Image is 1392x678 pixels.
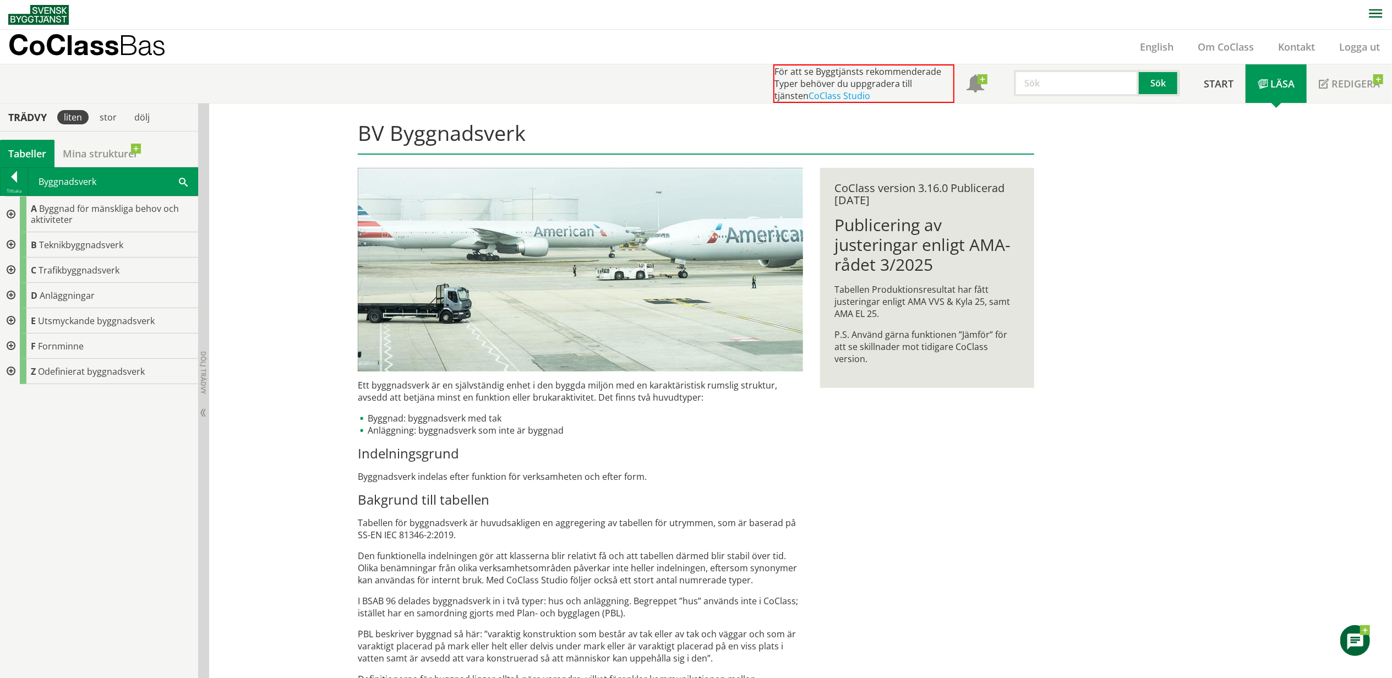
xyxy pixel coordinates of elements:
[1327,40,1392,53] a: Logga ut
[31,239,37,251] span: B
[128,110,156,124] div: dölj
[773,64,954,103] div: För att se Byggtjänsts rekommenderade Typer behöver du uppgradera till tjänsten
[358,412,803,424] li: Byggnad: byggnadsverk med tak
[358,121,1034,155] h1: BV Byggnadsverk
[39,264,119,276] span: Trafikbyggnadsverk
[31,203,179,226] span: Byggnad för mänskliga behov och aktiviteter
[358,424,803,436] li: Anläggning: byggnadsverk som inte är byggnad
[179,176,188,187] span: Sök i tabellen
[834,283,1020,320] p: Tabellen Produktionsresultat har fått justeringar enligt AMA VVS & Kyla 25, samt AMA EL 25.
[809,90,870,102] a: CoClass Studio
[1204,77,1233,90] span: Start
[1128,40,1186,53] a: English
[1186,40,1266,53] a: Om CoClass
[8,39,166,51] p: CoClass
[57,110,89,124] div: liten
[31,365,36,378] span: Z
[358,628,803,664] p: PBL beskriver byggnad så här: ”varaktig konstruktion som består av tak eller av tak och väggar oc...
[199,351,208,394] span: Dölj trädvy
[38,365,145,378] span: Odefinierat byggnadsverk
[1139,70,1180,96] button: Sök
[967,76,984,94] span: Notifikationer
[1331,77,1380,90] span: Redigera
[358,445,803,462] h3: Indelningsgrund
[29,168,198,195] div: Byggnadsverk
[31,340,36,352] span: F
[358,517,803,541] p: Tabellen för byggnadsverk är huvudsakligen en aggregering av tabellen för utrymmen, som är basera...
[358,491,803,508] h3: Bakgrund till tabellen
[38,340,84,352] span: Fornminne
[31,315,36,327] span: E
[358,595,803,619] p: I BSAB 96 delades byggnadsverk in i två typer: hus och anläggning. Begreppet ”hus” används inte i...
[93,110,123,124] div: stor
[2,111,53,123] div: Trädvy
[358,550,803,586] p: Den funktionella indelningen gör att klasserna blir relativt få och att tabellen därmed blir stab...
[31,264,36,276] span: C
[31,203,37,215] span: A
[119,29,166,61] span: Bas
[54,140,146,167] a: Mina strukturer
[1270,77,1295,90] span: Läsa
[1014,70,1139,96] input: Sök
[834,215,1020,275] h1: Publicering av justeringar enligt AMA-rådet 3/2025
[8,30,189,64] a: CoClassBas
[38,315,155,327] span: Utsmyckande byggnadsverk
[1246,64,1307,103] a: Läsa
[31,289,37,302] span: D
[358,168,803,371] img: flygplatsbana.jpg
[834,182,1020,206] div: CoClass version 3.16.0 Publicerad [DATE]
[1,187,28,195] div: Tillbaka
[1266,40,1327,53] a: Kontakt
[1192,64,1246,103] a: Start
[40,289,95,302] span: Anläggningar
[834,329,1020,365] p: P.S. Använd gärna funktionen ”Jämför” för att se skillnader mot tidigare CoClass version.
[39,239,123,251] span: Teknikbyggnadsverk
[8,5,69,25] img: Svensk Byggtjänst
[1307,64,1392,103] a: Redigera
